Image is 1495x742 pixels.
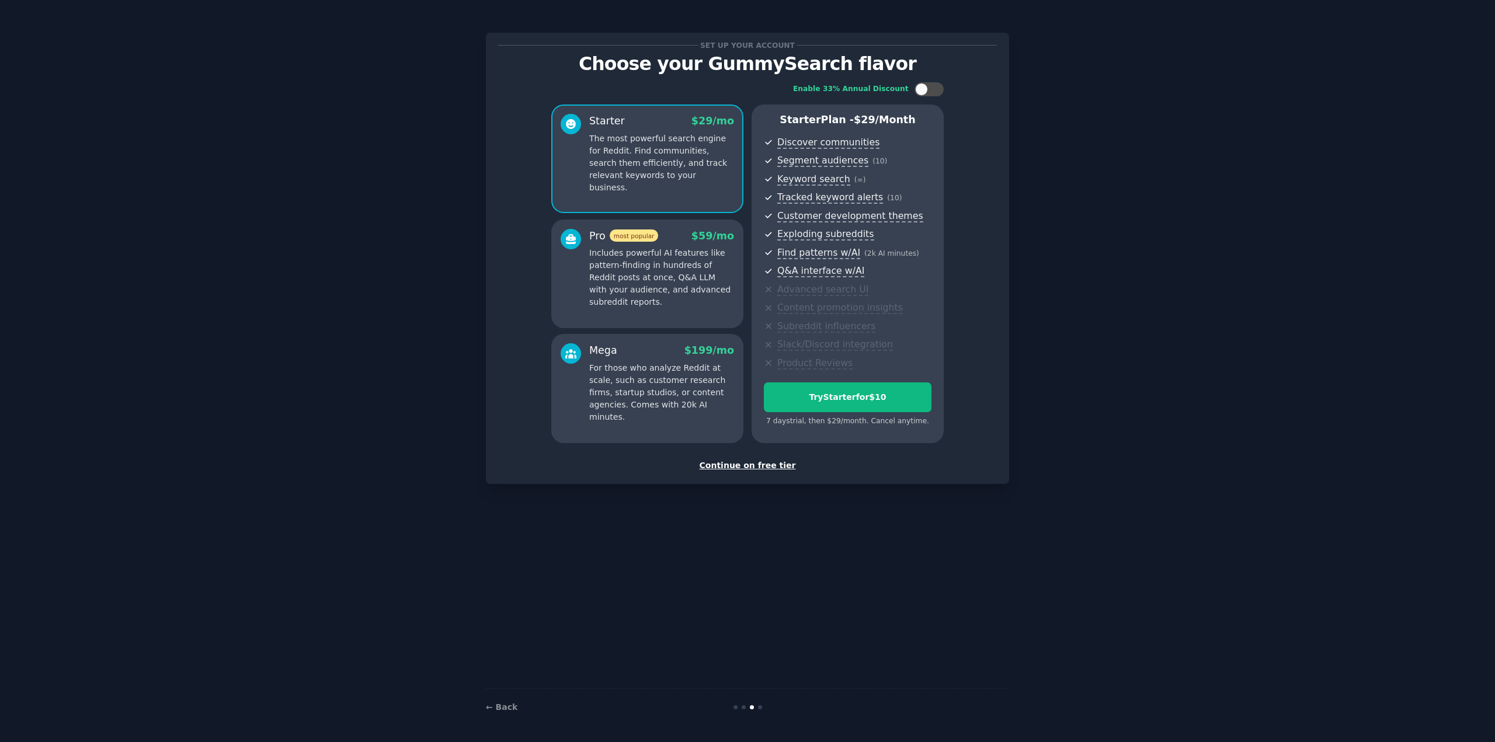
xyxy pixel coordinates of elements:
[777,210,923,222] span: Customer development themes
[589,343,617,358] div: Mega
[777,321,875,333] span: Subreddit influencers
[854,176,866,184] span: ( ∞ )
[864,249,919,257] span: ( 2k AI minutes )
[589,229,658,243] div: Pro
[691,230,734,242] span: $ 59 /mo
[698,39,797,51] span: Set up your account
[854,114,916,126] span: $ 29 /month
[764,113,931,127] p: Starter Plan -
[793,84,909,95] div: Enable 33% Annual Discount
[777,155,868,167] span: Segment audiences
[872,157,887,165] span: ( 10 )
[589,362,734,423] p: For those who analyze Reddit at scale, such as customer research firms, startup studios, or conte...
[777,265,864,277] span: Q&A interface w/AI
[777,173,850,186] span: Keyword search
[777,228,874,241] span: Exploding subreddits
[777,357,853,370] span: Product Reviews
[498,459,997,472] div: Continue on free tier
[777,191,883,204] span: Tracked keyword alerts
[777,247,860,259] span: Find patterns w/AI
[764,416,931,427] div: 7 days trial, then $ 29 /month . Cancel anytime.
[777,284,868,296] span: Advanced search UI
[777,339,893,351] span: Slack/Discord integration
[777,302,903,314] span: Content promotion insights
[691,115,734,127] span: $ 29 /mo
[684,344,734,356] span: $ 199 /mo
[589,247,734,308] p: Includes powerful AI features like pattern-finding in hundreds of Reddit posts at once, Q&A LLM w...
[610,229,659,242] span: most popular
[887,194,902,202] span: ( 10 )
[589,114,625,128] div: Starter
[589,133,734,194] p: The most powerful search engine for Reddit. Find communities, search them efficiently, and track ...
[777,137,879,149] span: Discover communities
[764,391,931,403] div: Try Starter for $10
[486,702,517,712] a: ← Back
[498,54,997,74] p: Choose your GummySearch flavor
[764,382,931,412] button: TryStarterfor$10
